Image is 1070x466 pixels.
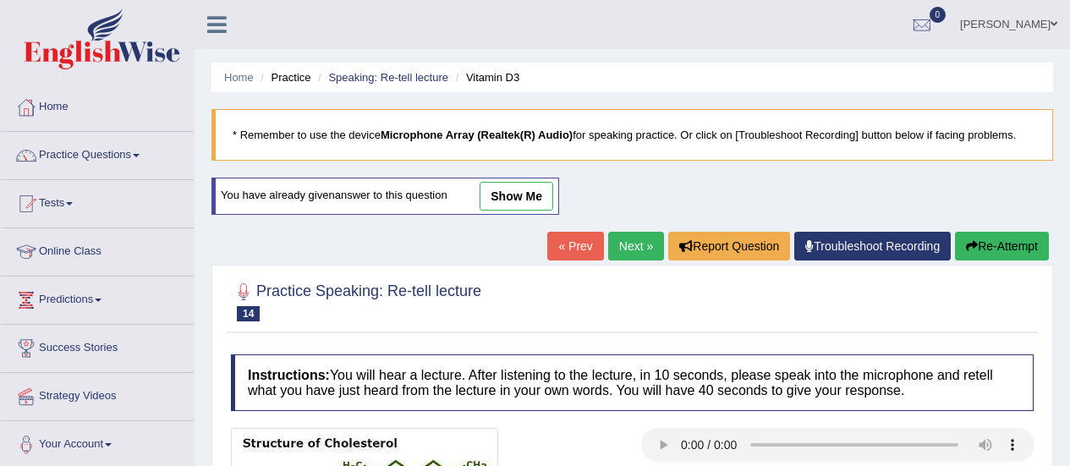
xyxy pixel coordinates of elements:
[328,71,448,84] a: Speaking: Re-tell lecture
[608,232,664,260] a: Next »
[547,232,603,260] a: « Prev
[1,421,194,463] a: Your Account
[1,373,194,415] a: Strategy Videos
[1,84,194,126] a: Home
[231,354,1034,411] h4: You will hear a lecture. After listening to the lecture, in 10 seconds, please speak into the mic...
[794,232,951,260] a: Troubleshoot Recording
[452,69,520,85] li: Vitamin D3
[1,277,194,319] a: Predictions
[211,109,1053,161] blockquote: * Remember to use the device for speaking practice. Or click on [Troubleshoot Recording] button b...
[231,279,481,321] h2: Practice Speaking: Re-tell lecture
[256,69,310,85] li: Practice
[480,182,553,211] a: show me
[1,180,194,222] a: Tests
[237,306,260,321] span: 14
[930,7,947,23] span: 0
[955,232,1049,260] button: Re-Attempt
[1,325,194,367] a: Success Stories
[211,178,559,215] div: You have already given answer to this question
[224,71,254,84] a: Home
[381,129,573,141] b: Microphone Array (Realtek(R) Audio)
[668,232,790,260] button: Report Question
[248,368,330,382] b: Instructions:
[1,132,194,174] a: Practice Questions
[1,228,194,271] a: Online Class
